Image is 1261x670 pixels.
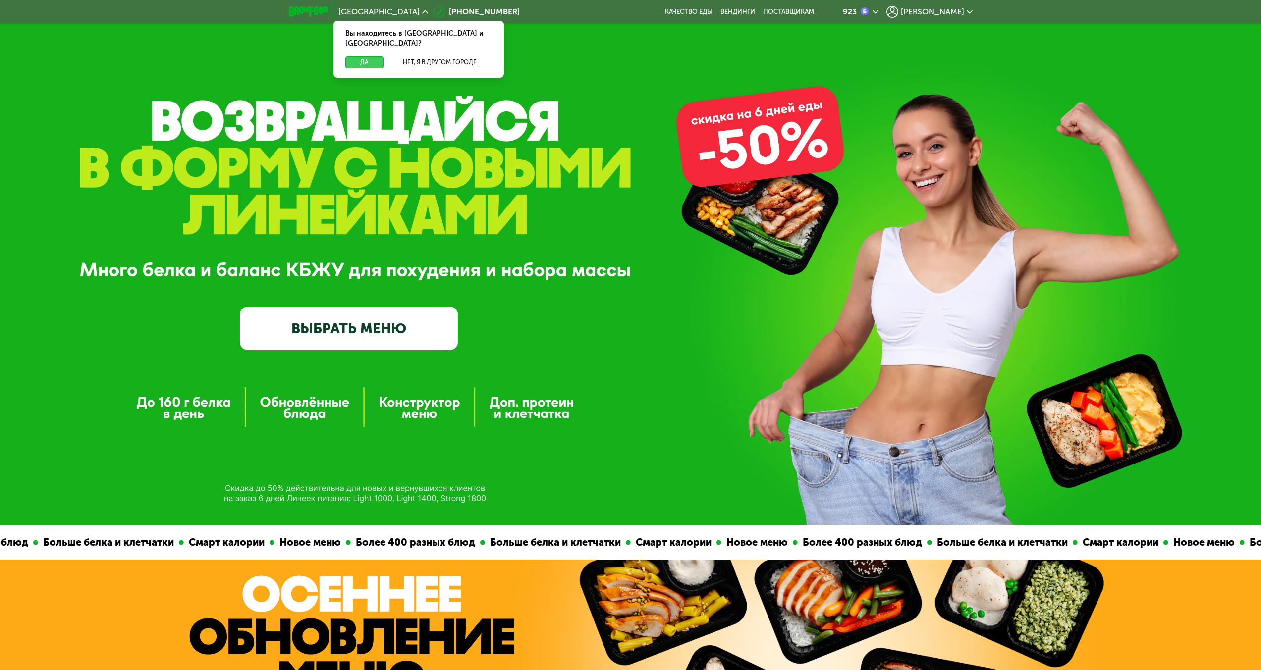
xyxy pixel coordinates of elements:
button: Да [345,56,384,68]
button: Нет, я в другом городе [387,56,492,68]
span: [PERSON_NAME] [901,8,964,16]
a: Качество еды [665,8,713,16]
div: Смарт калории [571,535,657,550]
a: [PHONE_NUMBER] [433,6,520,18]
div: Новое меню [215,535,286,550]
div: Более 400 разных блюд [291,535,420,550]
a: ВЫБРАТЬ МЕНЮ [240,307,458,350]
div: 923 [843,8,857,16]
a: Вендинги [720,8,755,16]
div: Новое меню [1108,535,1180,550]
div: Больше белка и клетчатки [872,535,1013,550]
div: Новое меню [661,535,733,550]
div: Больше белка и клетчатки [425,535,566,550]
div: Смарт калории [1018,535,1103,550]
div: поставщикам [763,8,814,16]
div: Более 400 разных блюд [738,535,867,550]
div: Вы находитесь в [GEOGRAPHIC_DATA] и [GEOGRAPHIC_DATA]? [333,21,504,56]
span: [GEOGRAPHIC_DATA] [338,8,420,16]
div: Смарт калории [124,535,210,550]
